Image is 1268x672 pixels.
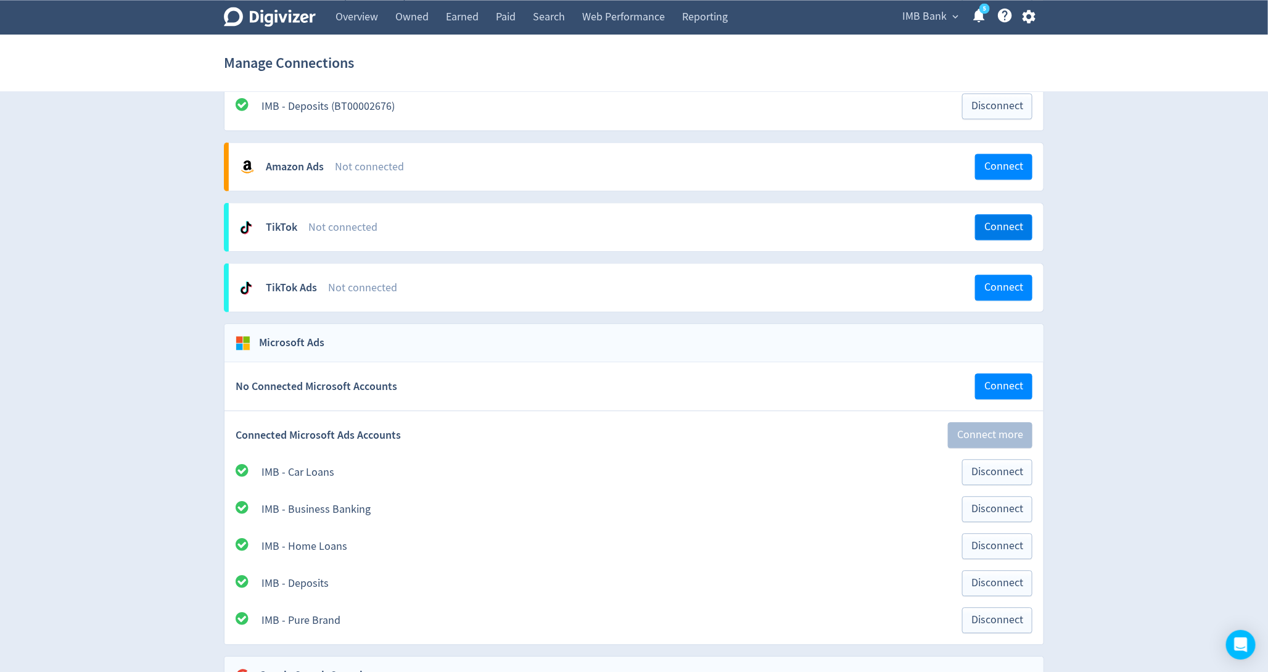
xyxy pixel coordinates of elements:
[236,428,401,443] span: Connected Microsoft Ads Accounts
[962,570,1032,596] button: Disconnect
[984,161,1023,172] span: Connect
[971,541,1023,552] span: Disconnect
[261,465,334,479] a: IMB - Car Loans
[971,467,1023,478] span: Disconnect
[962,496,1032,522] button: Disconnect
[975,275,1032,301] button: Connect
[236,379,397,394] span: No Connected Microsoft Accounts
[898,7,961,27] button: IMB Bank
[266,220,297,235] div: TikTok
[957,429,1023,441] span: Connect more
[971,615,1023,626] span: Disconnect
[261,613,340,628] a: IMB - Pure Brand
[984,282,1023,293] span: Connect
[950,11,961,22] span: expand_more
[975,154,1032,180] button: Connect
[975,373,1032,399] button: Connect
[962,533,1032,559] button: Disconnect
[308,220,975,235] div: Not connected
[962,93,1032,119] button: Disconnect
[250,335,324,351] h2: Microsoft Ads
[229,263,1044,312] a: TikTok AdsNot connectedConnect
[261,539,347,554] a: IMB - Home Loans
[261,576,329,591] a: IMB - Deposits
[1226,630,1256,660] div: Open Intercom Messenger
[236,537,261,556] div: All good
[229,143,1044,191] a: Amazon AdsNot connectedConnect
[971,578,1023,589] span: Disconnect
[236,500,261,519] div: All good
[948,422,1032,448] button: Connect more
[962,459,1032,485] button: Disconnect
[224,43,354,83] h1: Manage Connections
[328,280,975,296] div: Not connected
[236,574,261,593] div: All good
[236,463,261,482] div: All good
[335,159,975,175] div: Not connected
[229,203,1044,251] a: TikTokNot connectedConnect
[266,159,324,175] div: Amazon Ads
[983,4,986,13] text: 5
[984,222,1023,233] span: Connect
[971,504,1023,515] span: Disconnect
[902,7,947,27] span: IMB Bank
[266,280,317,296] div: TikTok Ads
[962,607,1032,633] button: Disconnect
[975,214,1032,240] button: Connect
[984,381,1023,392] span: Connect
[261,502,371,516] a: IMB - Business Banking
[979,3,990,14] a: 5
[971,101,1023,112] span: Disconnect
[236,97,261,116] div: All good
[236,611,261,630] div: All good
[261,99,395,114] a: IMB - Deposits (BT00002676)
